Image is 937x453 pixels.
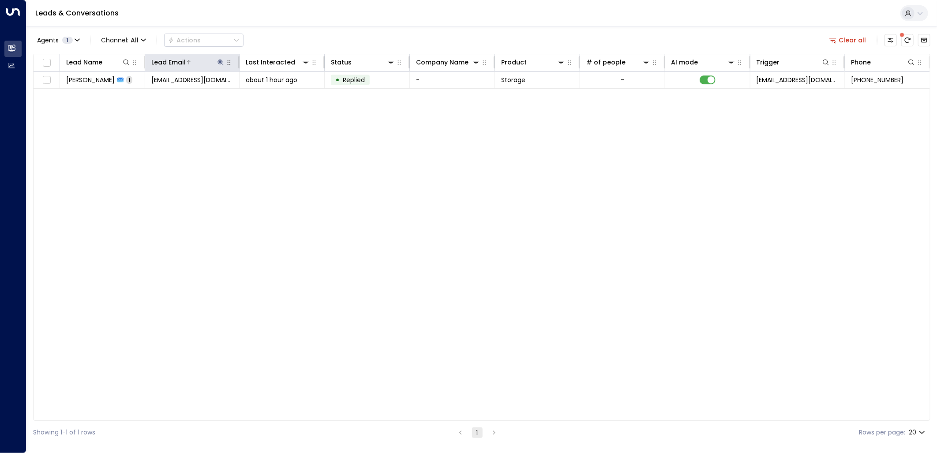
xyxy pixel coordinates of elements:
[416,57,480,68] div: Company Name
[671,57,698,68] div: AI mode
[501,57,566,68] div: Product
[472,427,483,438] button: page 1
[151,75,233,84] span: iwantobetheverybest@aol.com
[33,428,95,437] div: Showing 1-1 of 1 rows
[501,75,525,84] span: Storage
[41,75,52,86] span: Toggle select row
[757,57,830,68] div: Trigger
[331,57,352,68] div: Status
[455,427,500,438] nav: pagination navigation
[757,57,780,68] div: Trigger
[757,75,838,84] span: leads@space-station.co.uk
[885,34,897,46] button: Customize
[246,57,295,68] div: Last Interacted
[62,37,73,44] span: 1
[151,57,225,68] div: Lead Email
[826,34,870,46] button: Clear all
[586,57,626,68] div: # of people
[851,75,903,84] span: +442072008456
[126,76,132,83] span: 1
[416,57,468,68] div: Company Name
[621,75,624,84] div: -
[901,34,914,46] span: There are new threads available. Refresh the grid to view the latest updates.
[410,72,495,88] td: -
[246,57,310,68] div: Last Interacted
[343,75,365,84] span: Replied
[164,34,244,47] div: Button group with a nested menu
[37,37,59,43] span: Agents
[33,34,83,46] button: Agents1
[164,34,244,47] button: Actions
[909,426,927,439] div: 20
[151,57,185,68] div: Lead Email
[246,75,297,84] span: about 1 hour ago
[501,57,527,68] div: Product
[671,57,736,68] div: AI mode
[918,34,930,46] button: Archived Leads
[66,57,102,68] div: Lead Name
[97,34,150,46] span: Channel:
[41,57,52,68] span: Toggle select all
[168,36,201,44] div: Actions
[97,34,150,46] button: Channel:All
[331,57,395,68] div: Status
[335,72,340,87] div: •
[586,57,651,68] div: # of people
[851,57,916,68] div: Phone
[851,57,871,68] div: Phone
[66,75,115,84] span: Harvette Callender
[859,428,905,437] label: Rows per page:
[131,37,139,44] span: All
[66,57,131,68] div: Lead Name
[35,8,119,18] a: Leads & Conversations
